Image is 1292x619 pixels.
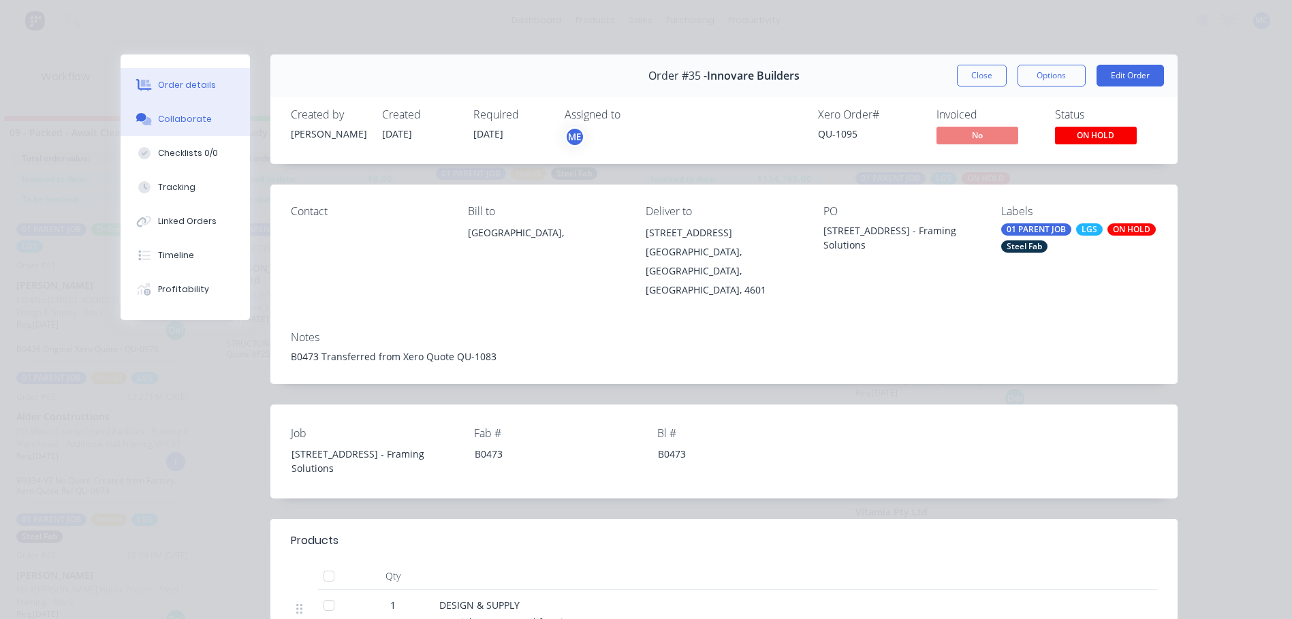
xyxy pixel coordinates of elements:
[1001,205,1157,218] div: Labels
[158,79,216,91] div: Order details
[158,249,194,261] div: Timeline
[121,68,250,102] button: Order details
[121,238,250,272] button: Timeline
[1001,223,1071,236] div: 01 PARENT JOB
[473,108,548,121] div: Required
[158,147,218,159] div: Checklists 0/0
[121,102,250,136] button: Collaborate
[158,181,195,193] div: Tracking
[1097,65,1164,86] button: Edit Order
[646,223,802,242] div: [STREET_ADDRESS]
[390,598,396,612] span: 1
[158,113,212,125] div: Collaborate
[291,205,447,218] div: Contact
[291,127,366,141] div: [PERSON_NAME]
[291,349,1157,364] div: B0473 Transferred from Xero Quote QU-1083
[1055,127,1137,144] span: ON HOLD
[121,272,250,306] button: Profitability
[1076,223,1103,236] div: LGS
[657,425,828,441] label: Bl #
[158,283,209,296] div: Profitability
[468,223,624,242] div: [GEOGRAPHIC_DATA],
[474,425,644,441] label: Fab #
[281,444,451,478] div: [STREET_ADDRESS] - Framing Solutions
[1055,108,1157,121] div: Status
[646,223,802,300] div: [STREET_ADDRESS][GEOGRAPHIC_DATA], [GEOGRAPHIC_DATA], [GEOGRAPHIC_DATA], 4601
[439,599,520,612] span: DESIGN & SUPPLY
[646,242,802,300] div: [GEOGRAPHIC_DATA], [GEOGRAPHIC_DATA], [GEOGRAPHIC_DATA], 4601
[565,108,701,121] div: Assigned to
[1018,65,1086,86] button: Options
[121,204,250,238] button: Linked Orders
[382,127,412,140] span: [DATE]
[473,127,503,140] span: [DATE]
[291,425,461,441] label: Job
[291,533,338,549] div: Products
[818,108,920,121] div: Xero Order #
[565,127,585,147] button: ME
[121,136,250,170] button: Checklists 0/0
[936,108,1039,121] div: Invoiced
[291,108,366,121] div: Created by
[121,170,250,204] button: Tracking
[1055,127,1137,147] button: ON HOLD
[823,223,979,252] div: [STREET_ADDRESS] - Framing Solutions
[1107,223,1156,236] div: ON HOLD
[464,444,634,464] div: B0473
[647,444,817,464] div: B0473
[468,205,624,218] div: Bill to
[158,215,217,227] div: Linked Orders
[382,108,457,121] div: Created
[468,223,624,267] div: [GEOGRAPHIC_DATA],
[352,562,434,590] div: Qty
[707,69,800,82] span: Innovare Builders
[291,331,1157,344] div: Notes
[957,65,1007,86] button: Close
[1001,240,1047,253] div: Steel Fab
[823,205,979,218] div: PO
[646,205,802,218] div: Deliver to
[818,127,920,141] div: QU-1095
[936,127,1018,144] span: No
[648,69,707,82] span: Order #35 -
